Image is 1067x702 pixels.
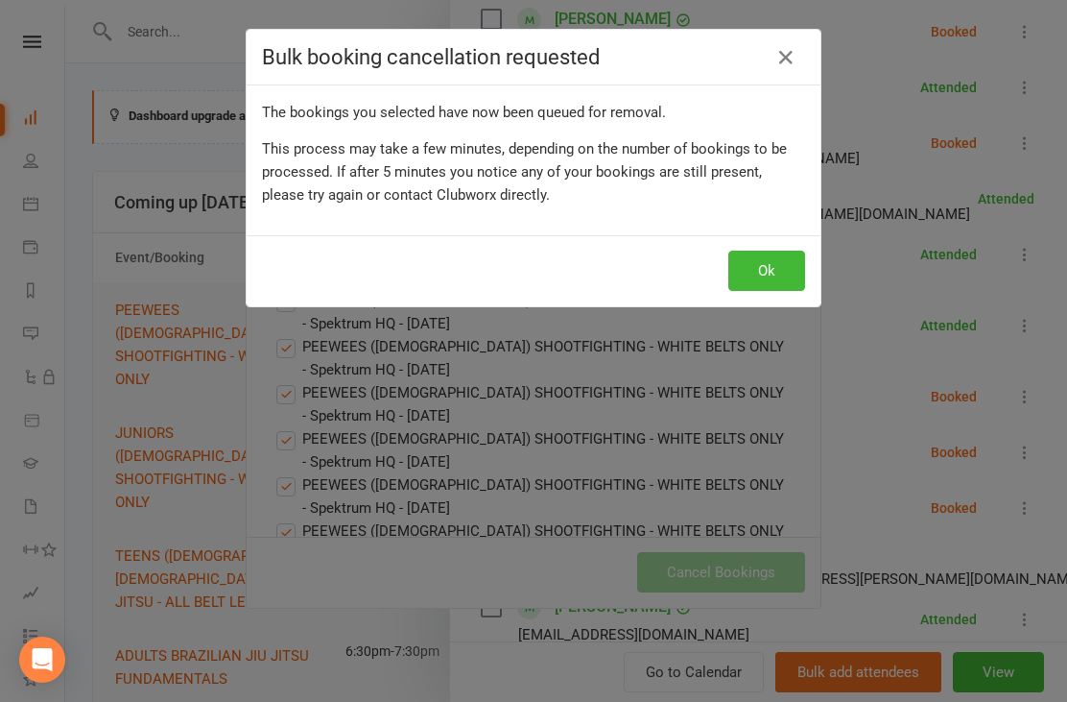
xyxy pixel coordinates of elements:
[262,45,805,69] h4: Bulk booking cancellation requested
[262,137,805,206] div: This process may take a few minutes, depending on the number of bookings to be processed. If afte...
[728,251,805,291] button: Ok
[771,42,801,73] a: Close
[262,101,805,124] div: The bookings you selected have now been queued for removal.
[19,637,65,683] div: Open Intercom Messenger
